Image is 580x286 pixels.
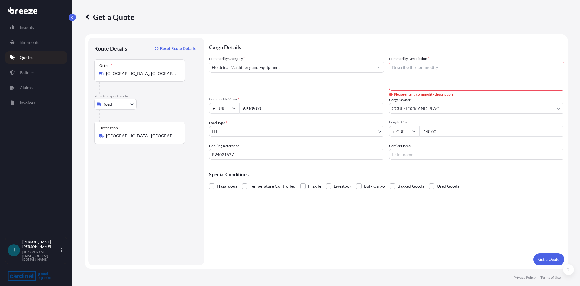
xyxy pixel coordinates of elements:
[94,99,137,110] button: Select transport
[334,182,351,191] span: Livestock
[538,256,559,262] p: Get a Quote
[389,97,413,103] label: Cargo Owner
[389,120,564,125] span: Freight Cost
[389,91,453,97] span: Please enter a commodity description
[239,103,384,114] input: Type amount
[106,71,177,77] input: Origin
[217,182,237,191] span: Hazardous
[209,56,245,62] label: Commodity Category
[5,21,67,33] a: Insights
[437,182,459,191] span: Used Goods
[106,133,177,139] input: Destination
[94,45,127,52] p: Route Details
[209,126,384,137] button: LTL
[209,172,564,177] p: Special Conditions
[389,56,429,62] label: Commodity Description
[308,182,321,191] span: Fragile
[152,44,198,53] button: Reset Route Details
[94,94,198,99] p: Main transport mode
[20,70,34,76] p: Policies
[20,39,39,45] p: Shipments
[99,126,121,130] div: Destination
[102,101,112,107] span: Road
[5,97,67,109] a: Invoices
[20,85,33,91] p: Claims
[13,247,15,253] span: J
[419,126,564,137] input: Enter amount
[209,120,227,126] span: Load Type
[373,62,384,73] button: Show suggestions
[533,253,564,265] button: Get a Quote
[5,51,67,64] a: Quotes
[209,38,564,56] p: Cargo Details
[209,97,384,102] span: Commodity Value
[398,182,424,191] span: Bagged Goods
[22,239,60,249] p: [PERSON_NAME] [PERSON_NAME]
[553,103,564,114] button: Show suggestions
[389,103,553,114] input: Full name
[85,12,134,22] p: Get a Quote
[5,82,67,94] a: Claims
[20,100,35,106] p: Invoices
[99,63,112,68] div: Origin
[5,67,67,79] a: Policies
[389,143,411,149] label: Carrier Name
[540,275,561,280] a: Terms of Use
[212,128,218,134] span: LTL
[209,149,384,160] input: Your internal reference
[514,275,536,280] a: Privacy Policy
[22,250,60,261] p: [PERSON_NAME][EMAIL_ADDRESS][DOMAIN_NAME]
[364,182,385,191] span: Bulk Cargo
[8,271,51,281] img: organization-logo
[160,45,196,51] p: Reset Route Details
[389,149,564,160] input: Enter name
[209,62,373,73] input: Select a commodity type
[250,182,295,191] span: Temperature Controlled
[209,143,239,149] label: Booking Reference
[20,54,33,61] p: Quotes
[5,36,67,48] a: Shipments
[20,24,34,30] p: Insights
